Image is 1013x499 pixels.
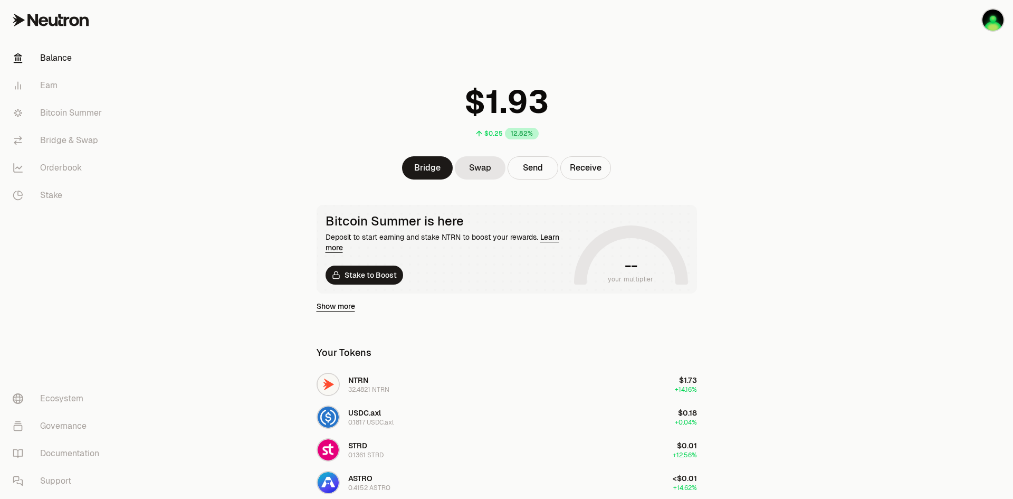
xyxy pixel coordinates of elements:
span: $0.18 [678,408,697,418]
div: 0.1361 STRD [348,451,384,459]
span: NTRN [348,375,368,385]
a: Support [4,467,114,495]
span: USDC.axl [348,408,381,418]
span: $1.73 [679,375,697,385]
span: <$0.01 [673,474,697,483]
span: STRD [348,441,367,450]
a: Swap [455,156,505,180]
div: 0.4152 ASTRO [348,484,390,492]
a: Bitcoin Summer [4,99,114,127]
div: 12.82% [505,128,539,139]
img: Bradva [982,10,1004,31]
a: Orderbook [4,154,114,182]
a: Governance [4,412,114,440]
span: $0.01 [677,441,697,450]
a: Balance [4,44,114,72]
a: Ecosystem [4,385,114,412]
a: Bridge & Swap [4,127,114,154]
a: Bridge [402,156,453,180]
img: STRD Logo [318,439,339,460]
span: +0.04% [675,418,697,427]
button: Send [508,156,558,180]
span: +14.16% [675,385,697,394]
img: ASTRO Logo [318,472,339,493]
button: Receive [560,156,611,180]
h1: -- [625,257,637,274]
a: Show more [317,301,355,312]
a: Stake [4,182,114,209]
div: $0.25 [484,129,503,138]
span: ASTRO [348,474,372,483]
img: USDC.axl Logo [318,407,339,428]
span: +14.62% [673,484,697,492]
img: NTRN Logo [318,374,339,395]
button: USDC.axl LogoUSDC.axl0.1817 USDC.axl$0.18+0.04% [310,401,703,433]
button: STRD LogoSTRD0.1361 STRD$0.01+12.56% [310,434,703,466]
div: 32.4821 NTRN [348,385,389,394]
a: Stake to Boost [326,266,403,285]
div: Bitcoin Summer is here [326,214,570,229]
div: Your Tokens [317,345,371,360]
button: ASTRO LogoASTRO0.4152 ASTRO<$0.01+14.62% [310,467,703,498]
a: Earn [4,72,114,99]
span: +12.56% [673,451,697,459]
button: NTRN LogoNTRN32.4821 NTRN$1.73+14.16% [310,369,703,400]
span: your multiplier [608,274,654,285]
div: Deposit to start earning and stake NTRN to boost your rewards. [326,232,570,253]
a: Documentation [4,440,114,467]
div: 0.1817 USDC.axl [348,418,394,427]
